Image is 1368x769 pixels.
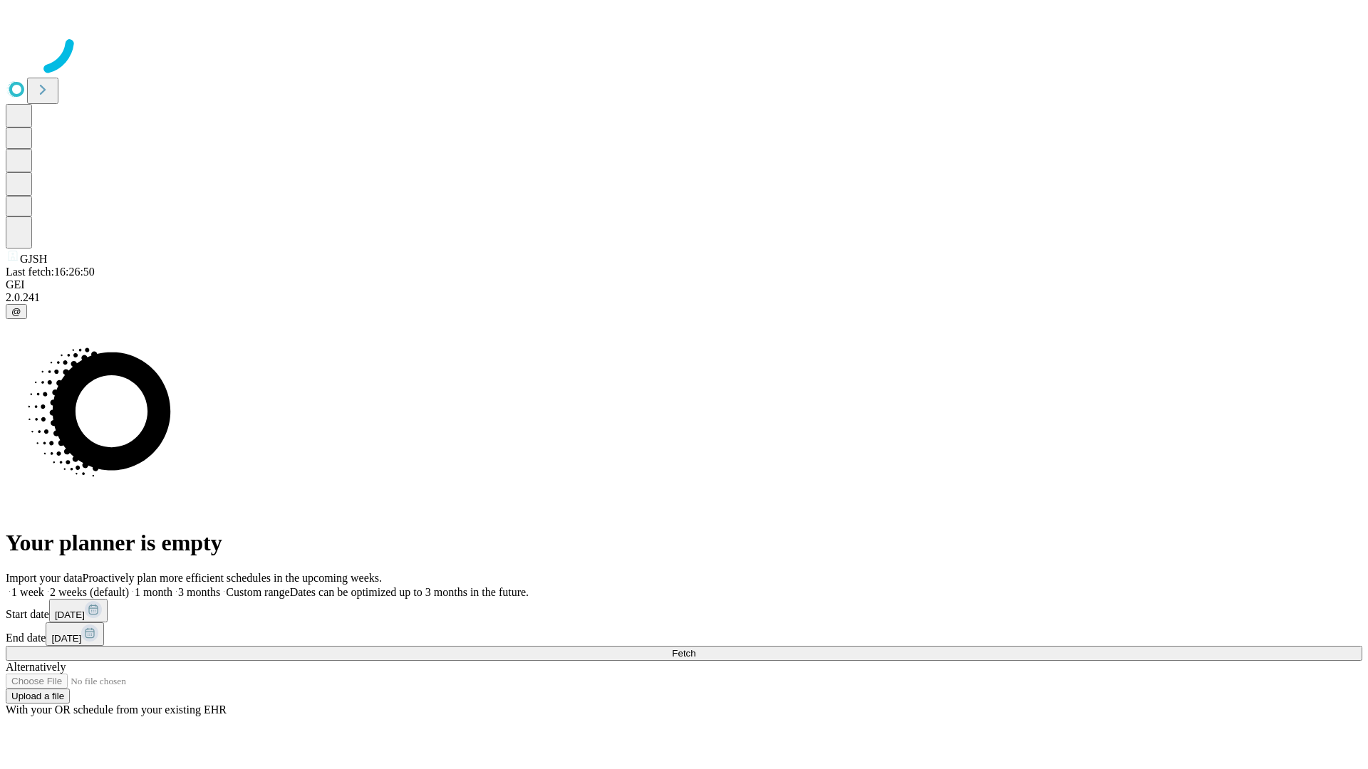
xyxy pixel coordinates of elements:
[6,661,66,673] span: Alternatively
[83,572,382,584] span: Proactively plan more efficient schedules in the upcoming weeks.
[178,586,220,598] span: 3 months
[6,266,95,278] span: Last fetch: 16:26:50
[11,306,21,317] span: @
[11,586,44,598] span: 1 week
[20,253,47,265] span: GJSH
[226,586,289,598] span: Custom range
[672,648,695,659] span: Fetch
[135,586,172,598] span: 1 month
[6,572,83,584] span: Import your data
[6,278,1362,291] div: GEI
[49,599,108,622] button: [DATE]
[6,291,1362,304] div: 2.0.241
[6,703,227,716] span: With your OR schedule from your existing EHR
[51,633,81,644] span: [DATE]
[6,599,1362,622] div: Start date
[290,586,529,598] span: Dates can be optimized up to 3 months in the future.
[6,530,1362,556] h1: Your planner is empty
[6,304,27,319] button: @
[6,646,1362,661] button: Fetch
[6,689,70,703] button: Upload a file
[46,622,104,646] button: [DATE]
[6,622,1362,646] div: End date
[55,610,85,620] span: [DATE]
[50,586,129,598] span: 2 weeks (default)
